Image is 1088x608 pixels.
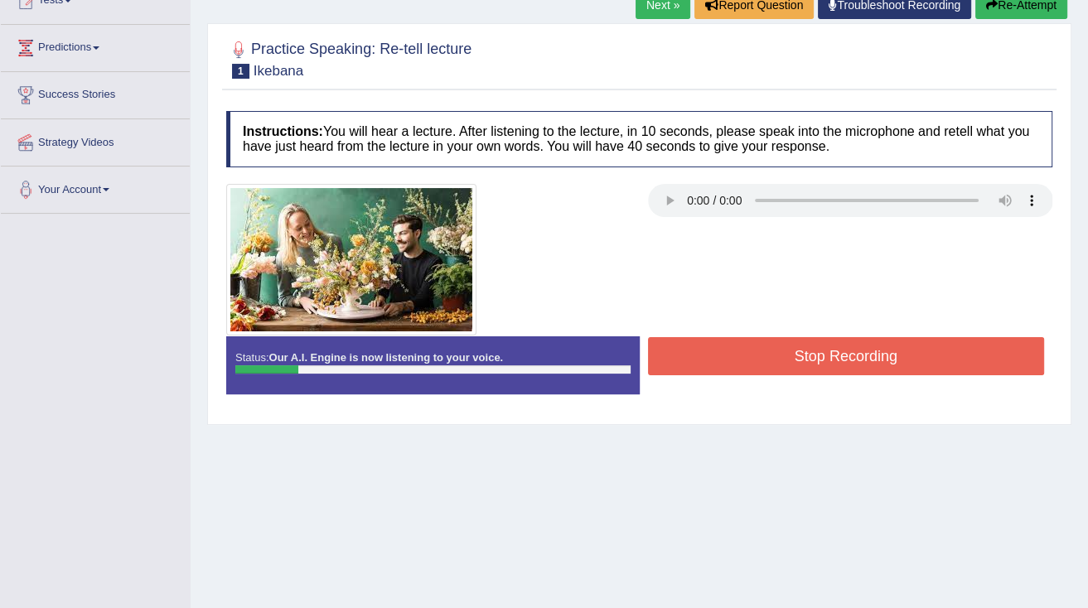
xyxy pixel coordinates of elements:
[648,337,1045,375] button: Stop Recording
[1,72,190,113] a: Success Stories
[1,25,190,66] a: Predictions
[268,351,503,364] strong: Our A.I. Engine is now listening to your voice.
[226,336,640,394] div: Status:
[226,111,1052,166] h4: You will hear a lecture. After listening to the lecture, in 10 seconds, please speak into the mic...
[254,63,304,79] small: Ikebana
[1,119,190,161] a: Strategy Videos
[243,124,323,138] b: Instructions:
[232,64,249,79] span: 1
[1,166,190,208] a: Your Account
[226,37,471,79] h2: Practice Speaking: Re-tell lecture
